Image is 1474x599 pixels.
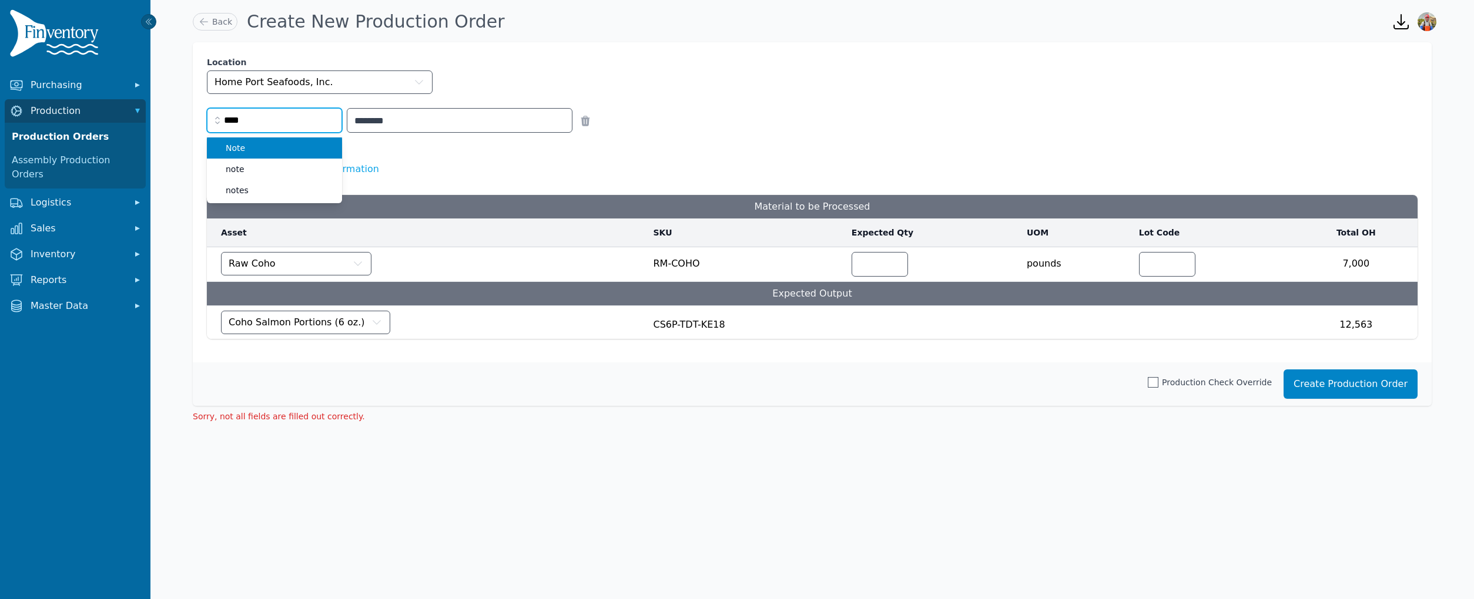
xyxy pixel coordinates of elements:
[1162,376,1272,388] span: Production Check Override
[226,184,333,196] span: notes
[1418,12,1436,31] img: Sera Wheeler
[9,9,103,62] img: Finventory
[221,252,371,275] button: Raw Coho
[5,243,146,266] button: Inventory
[31,221,125,235] span: Sales
[31,273,125,287] span: Reports
[226,163,333,175] span: note
[5,191,146,214] button: Logistics
[5,268,146,292] button: Reports
[845,218,1020,247] th: Expected Qty
[229,257,276,271] span: Raw Coho
[1020,218,1132,247] th: UOM
[31,299,125,313] span: Master Data
[1295,218,1418,247] th: Total OH
[31,247,125,261] span: Inventory
[207,135,342,147] li: Label is required.
[1132,218,1295,247] th: Lot Code
[646,247,844,282] td: RM-COHO
[207,195,1418,218] h3: Material to be Processed
[207,218,646,247] th: Asset
[207,282,1418,306] td: Expected Output
[5,73,146,97] button: Purchasing
[1284,369,1418,399] button: Create Production Order
[215,75,333,89] span: Home Port Seafoods, Inc.
[207,56,433,68] label: Location
[5,294,146,318] button: Master Data
[1295,247,1418,275] td: 7,000
[5,99,146,123] button: Production
[221,311,390,334] button: Coho Salmon Portions (6 oz.)
[193,13,237,31] a: Back
[31,196,125,210] span: Logistics
[229,315,365,329] span: Coho Salmon Portions (6 oz.)
[646,306,844,339] td: CS6P-TDT-KE18
[7,125,143,149] a: Production Orders
[207,70,433,94] button: Home Port Seafoods, Inc.
[193,410,1432,422] li: Sorry, not all fields are filled out correctly.
[1295,306,1418,339] td: 12,563
[226,142,321,154] span: Note
[646,218,844,247] th: SKU
[1027,252,1125,271] span: pounds
[31,104,125,118] span: Production
[5,217,146,240] button: Sales
[7,149,143,186] a: Assembly Production Orders
[31,78,125,92] span: Purchasing
[247,11,505,32] h1: Create New Production Order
